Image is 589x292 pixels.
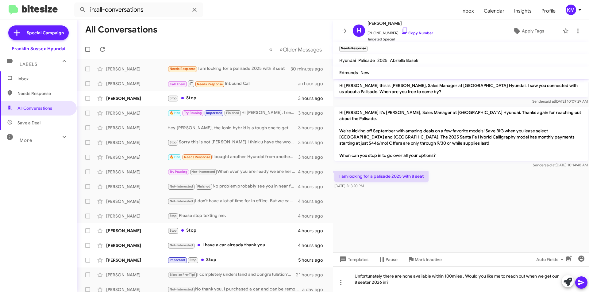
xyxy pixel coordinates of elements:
span: Templates [338,254,368,265]
div: 3 hours ago [298,110,328,116]
div: No problem probably see you in near future [167,183,298,190]
span: Important [170,258,186,262]
p: Hi [PERSON_NAME] it's [PERSON_NAME], Sales Manager at [GEOGRAPHIC_DATA] Hyundai. Thanks again for... [334,107,588,161]
button: Auto Fields [531,254,571,265]
h1: All Conversations [85,25,157,35]
span: Abriella Basek [390,58,418,63]
span: New [360,70,369,75]
span: Pause [386,254,398,265]
span: 🔥 Hot [170,111,180,115]
span: said at [545,163,556,167]
span: Needs Response [184,155,210,159]
span: Save a Deal [17,120,40,126]
span: Sender [DATE] 10:14:48 AM [533,163,588,167]
div: 4 hours ago [298,198,328,204]
span: Edmunds [339,70,358,75]
span: Inbox [17,76,70,82]
div: I am looking for a palisade 2025 with 8 seat [167,65,291,72]
span: said at [544,99,555,104]
a: Special Campaign [8,25,69,40]
div: an hour ago [298,81,328,87]
span: All Conversations [17,105,52,111]
small: Needs Response [339,46,368,51]
span: Stop [170,96,177,100]
span: Special Campaign [27,30,64,36]
div: Sorry this is not [PERSON_NAME] I think u have the wrong number [167,139,298,146]
div: [PERSON_NAME] [106,242,167,248]
input: Search [74,2,203,17]
span: « [269,46,272,53]
div: Franklin Sussex Hyundai [12,46,65,52]
span: Not-Interested [170,287,193,291]
span: Try Pausing [170,170,187,174]
div: When ever you are ready we are here for you. Heal up glad you are ok [167,168,298,175]
div: [PERSON_NAME] [106,184,167,190]
div: 5 hours ago [298,257,328,263]
a: Inbox [456,2,479,20]
div: Unfortunately there are none available within 100miles . Would you like me to reach out when we g... [333,266,589,292]
button: Templates [333,254,373,265]
div: 3 hours ago [298,125,328,131]
span: Important [206,111,222,115]
div: [PERSON_NAME] [106,139,167,146]
span: Stop [190,258,197,262]
span: Needs Response [197,82,223,86]
span: Sender [DATE] 10:09:29 AM [532,99,588,104]
button: KM [560,5,582,15]
div: [PERSON_NAME] [106,257,167,263]
div: Hi [PERSON_NAME], I ended up buying a car that had a spare tire, Toyota RAV4 hybrid. RAV4 hybrid.... [167,109,298,116]
div: 21 hours ago [296,272,328,278]
span: Auto Fields [536,254,566,265]
span: Needs Response [17,90,70,97]
span: » [279,46,283,53]
div: [PERSON_NAME] [106,228,167,234]
button: Next [276,43,325,56]
div: [PERSON_NAME] [106,125,167,131]
button: Apply Tags [497,25,560,36]
div: 4 hours ago [298,169,328,175]
span: Call Them [170,82,186,86]
span: Not-Interested [170,199,193,203]
span: [DATE] 2:13:20 PM [334,184,364,188]
span: Not-Interested [170,184,193,188]
div: [PERSON_NAME] [106,95,167,101]
button: Mark Inactive [402,254,447,265]
nav: Page navigation example [266,43,325,56]
div: Stop [167,256,298,264]
p: Hi [PERSON_NAME] this is [PERSON_NAME], Sales Manager at [GEOGRAPHIC_DATA] Hyundai. I saw you con... [334,80,588,97]
span: Stop [170,214,177,218]
span: Stop [170,229,177,233]
span: H [357,26,361,36]
a: Insights [509,2,537,20]
div: I completely understand and congratulation's for your daughter . We can help with the process of ... [167,271,296,278]
span: [PERSON_NAME] [368,20,433,27]
div: 4 hours ago [298,242,328,248]
div: 4 hours ago [298,228,328,234]
div: Hey [PERSON_NAME], the Ioniq hybrid is a tough one to get a hold of here. Most people are keeping... [167,125,298,131]
span: [PHONE_NUMBER] [368,27,433,36]
button: Previous [265,43,276,56]
div: 3 hours ago [298,154,328,160]
div: [PERSON_NAME] [106,213,167,219]
div: [PERSON_NAME] [106,169,167,175]
span: Older Messages [283,46,322,53]
span: Apply Tags [522,25,544,36]
p: I am looking for a palisade 2025 with 8 seat [334,171,429,182]
div: Stop [167,227,298,234]
div: Stop [167,95,298,102]
span: Labels [20,62,37,67]
span: Bitesize Pro-Tip! [170,273,195,277]
a: Calendar [479,2,509,20]
div: KM [566,5,576,15]
div: [PERSON_NAME] [106,110,167,116]
button: Pause [373,254,402,265]
div: 3 hours ago [298,139,328,146]
a: Profile [537,2,560,20]
span: 2025 [377,58,387,63]
span: 🔥 Hot [170,155,180,159]
span: Needs Response [170,67,196,71]
div: Please stop texting me. [167,212,298,219]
